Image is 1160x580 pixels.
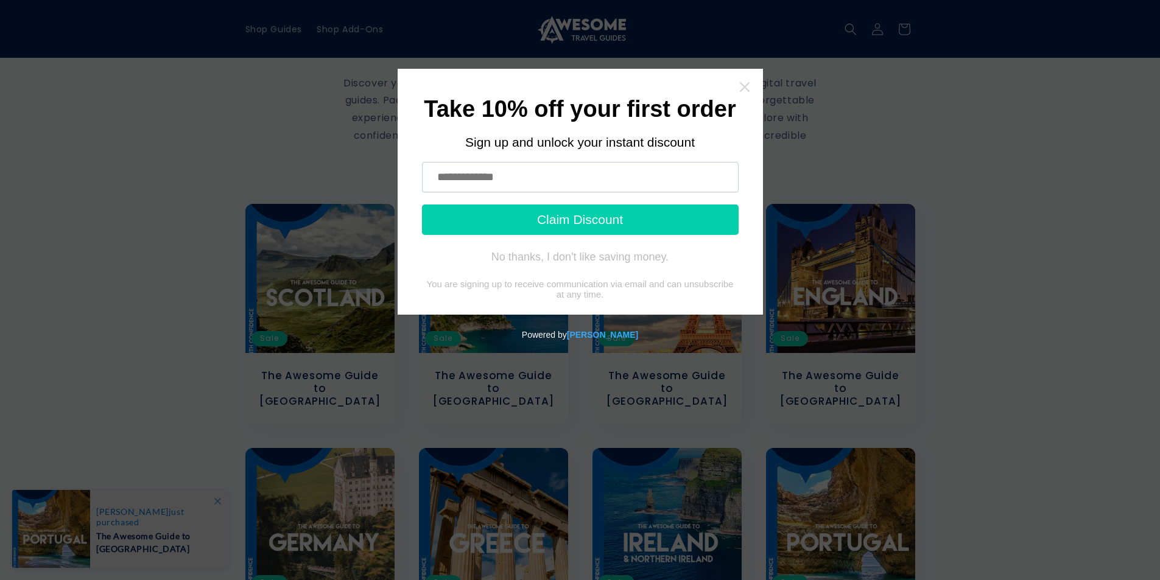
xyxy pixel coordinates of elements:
[5,315,1155,355] div: Powered by
[422,135,739,150] div: Sign up and unlock your instant discount
[422,100,739,120] h1: Take 10% off your first order
[739,81,751,93] a: Close widget
[422,204,739,235] button: Claim Discount
[422,279,739,299] div: You are signing up to receive communication via email and can unsubscribe at any time.
[567,330,638,340] a: Powered by Tydal
[491,251,669,263] div: No thanks, I don't like saving money.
